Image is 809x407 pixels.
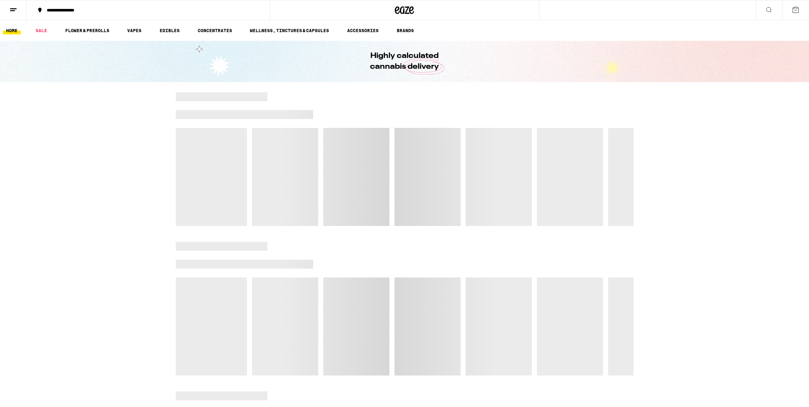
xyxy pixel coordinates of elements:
a: WELLNESS, TINCTURES & CAPSULES [247,27,332,34]
a: BRANDS [394,27,417,34]
a: ACCESSORIES [344,27,382,34]
a: VAPES [124,27,145,34]
a: EDIBLES [156,27,183,34]
a: SALE [32,27,50,34]
a: CONCENTRATES [195,27,235,34]
h1: Highly calculated cannabis delivery [352,51,457,72]
a: HOME [3,27,21,34]
a: FLOWER & PREROLLS [62,27,113,34]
